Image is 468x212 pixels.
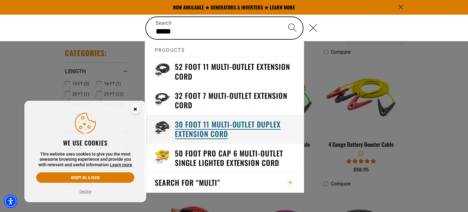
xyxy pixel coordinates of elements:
[145,144,304,172] a: 50 Foot Pro Cap 6 Multi-Outlet Single Lighted Extension Cord
[282,17,303,38] button: Search
[155,62,170,77] img: black
[110,162,132,167] a: This website uses cookies to give you the most awesome browsing experience and provide you with r...
[303,17,323,38] button: Close
[36,152,134,168] p: This website uses cookies to give you the most awesome browsing experience and provide you with r...
[24,101,146,203] aside: Cookie Consent
[145,86,304,115] a: 32 Foot 7 Multi-Outlet Extension Cord
[155,91,170,106] img: black
[155,120,170,135] img: black
[175,62,294,81] h3: 52 Foot 11 Multi-Outlet Extension Cord
[145,115,304,143] a: 30 Foot 11 Multi-Outlet Duplex Extension Cord
[155,149,170,164] img: yellow
[36,139,134,147] h2: We use cookies
[175,120,294,138] h3: 30 Foot 11 Multi-Outlet Duplex Extension Cord
[124,101,146,120] button: Close this option
[175,91,294,110] h3: 32 Foot 7 Multi-Outlet Extension Cord
[4,195,17,208] div: Accessibility Menu
[145,57,304,86] a: 52 Foot 11 Multi-Outlet Extension Cord
[145,173,304,193] button: Search for “MULTI”
[155,40,294,57] h2: Products
[36,172,134,183] button: Accept all & close
[175,149,294,167] h3: 50 Foot Pro Cap 6 Multi-Outlet Single Lighted Extension Cord
[78,189,93,195] button: Decline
